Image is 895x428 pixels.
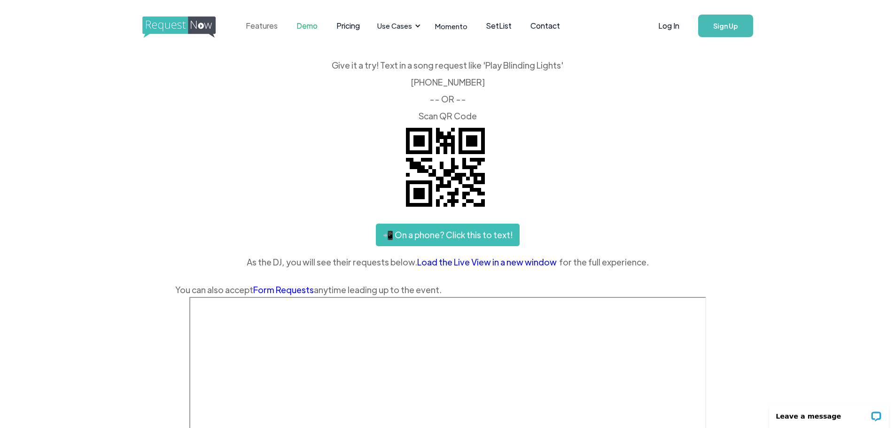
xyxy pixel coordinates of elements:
[327,11,369,40] a: Pricing
[398,120,492,214] img: QR code
[253,284,314,295] a: Form Requests
[698,15,753,37] a: Sign Up
[372,11,423,40] div: Use Cases
[521,11,569,40] a: Contact
[142,16,233,38] img: requestnow logo
[377,21,412,31] div: Use Cases
[236,11,287,40] a: Features
[287,11,327,40] a: Demo
[175,61,720,120] div: Give it a try! Text in a song request like 'Play Blinding Lights' ‍ [PHONE_NUMBER] -- OR -- ‍ Sca...
[175,283,720,297] div: You can also accept anytime leading up to the event.
[477,11,521,40] a: SetList
[649,9,689,42] a: Log In
[376,224,520,246] a: 📲 On a phone? Click this to text!
[142,16,213,35] a: home
[426,12,477,40] a: Momento
[763,398,895,428] iframe: LiveChat chat widget
[175,255,720,269] div: As the DJ, you will see their requests below. for the full experience.
[417,255,559,269] a: Load the Live View in a new window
